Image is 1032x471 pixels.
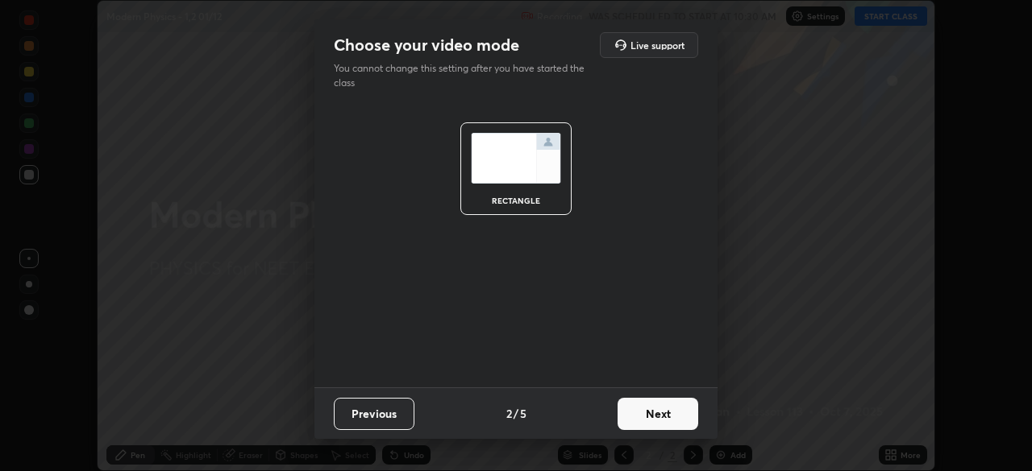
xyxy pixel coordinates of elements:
[630,40,685,50] h5: Live support
[618,398,698,430] button: Next
[484,196,548,205] div: rectangle
[520,405,526,422] h4: 5
[334,35,519,56] h2: Choose your video mode
[514,405,518,422] h4: /
[506,405,512,422] h4: 2
[471,133,561,184] img: normalScreenIcon.ae25ed63.svg
[334,398,414,430] button: Previous
[334,61,595,90] p: You cannot change this setting after you have started the class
